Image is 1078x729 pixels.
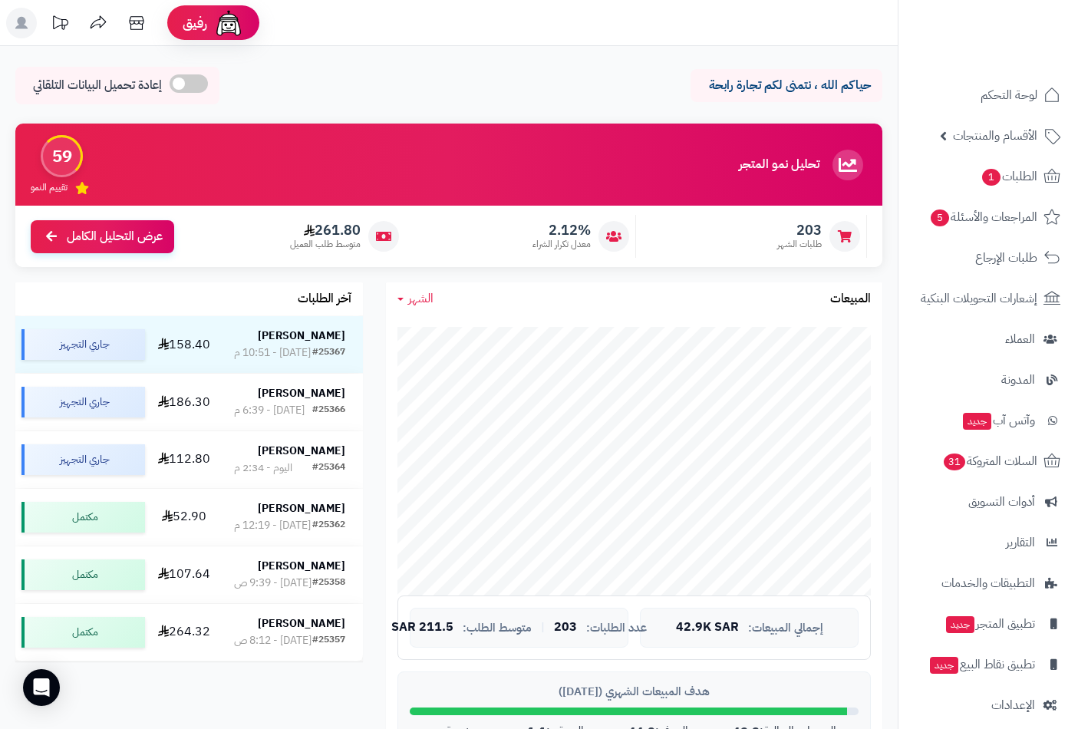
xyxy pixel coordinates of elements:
[463,622,532,635] span: متوسط الطلب:
[777,222,822,239] span: 203
[21,617,145,648] div: مكتمل
[981,84,1037,106] span: لوحة التحكم
[532,222,591,239] span: 2.12%
[151,489,216,546] td: 52.90
[944,613,1035,635] span: تطبيق المتجر
[1005,328,1035,350] span: العملاء
[921,288,1037,309] span: إشعارات التحويلات البنكية
[929,206,1037,228] span: المراجعات والأسئلة
[953,125,1037,147] span: الأقسام والمنتجات
[748,622,823,635] span: إجمالي المبيعات:
[586,622,647,635] span: عدد الطلبات:
[183,14,207,32] span: رفيق
[963,413,991,430] span: جديد
[908,605,1069,642] a: تطبيق المتجرجديد
[31,220,174,253] a: عرض التحليل الكامل
[931,209,949,226] span: 5
[739,158,819,172] h3: تحليل نمو المتجر
[941,572,1035,594] span: التطبيقات والخدمات
[234,345,311,361] div: [DATE] - 10:51 م
[151,546,216,603] td: 107.64
[391,621,453,635] span: 211.5 SAR
[258,385,345,401] strong: [PERSON_NAME]
[397,290,434,308] a: الشهر
[23,669,60,706] div: Open Intercom Messenger
[908,361,1069,398] a: المدونة
[312,518,345,533] div: #25362
[258,558,345,574] strong: [PERSON_NAME]
[908,280,1069,317] a: إشعارات التحويلات البنكية
[930,657,958,674] span: جديد
[151,374,216,430] td: 186.30
[258,443,345,459] strong: [PERSON_NAME]
[928,654,1035,675] span: تطبيق نقاط البيع
[908,158,1069,195] a: الطلبات1
[946,616,974,633] span: جديد
[908,402,1069,439] a: وآتس آبجديد
[410,684,859,700] div: هدف المبيعات الشهري ([DATE])
[21,559,145,590] div: مكتمل
[974,41,1063,74] img: logo-2.png
[258,500,345,516] strong: [PERSON_NAME]
[532,238,591,251] span: معدل تكرار الشراء
[908,565,1069,602] a: التطبيقات والخدمات
[908,239,1069,276] a: طلبات الإرجاع
[1006,532,1035,553] span: التقارير
[982,169,1001,186] span: 1
[258,328,345,344] strong: [PERSON_NAME]
[1001,369,1035,391] span: المدونة
[258,615,345,632] strong: [PERSON_NAME]
[213,8,244,38] img: ai-face.png
[312,633,345,648] div: #25357
[234,576,312,591] div: [DATE] - 9:39 ص
[312,460,345,476] div: #25364
[21,387,145,417] div: جاري التجهيز
[408,289,434,308] span: الشهر
[908,524,1069,561] a: التقارير
[961,410,1035,431] span: وآتس آب
[41,8,79,42] a: تحديثات المنصة
[67,228,163,246] span: عرض التحليل الكامل
[31,181,68,194] span: تقييم النمو
[777,238,822,251] span: طلبات الشهر
[298,292,351,306] h3: آخر الطلبات
[234,403,305,418] div: [DATE] - 6:39 م
[942,450,1037,472] span: السلات المتروكة
[981,166,1037,187] span: الطلبات
[908,483,1069,520] a: أدوات التسويق
[234,460,292,476] div: اليوم - 2:34 م
[944,454,965,470] span: 31
[33,77,162,94] span: إعادة تحميل البيانات التلقائي
[312,576,345,591] div: #25358
[676,621,739,635] span: 42.9K SAR
[234,518,311,533] div: [DATE] - 12:19 م
[908,199,1069,236] a: المراجعات والأسئلة5
[908,646,1069,683] a: تطبيق نقاط البيعجديد
[991,694,1035,716] span: الإعدادات
[702,77,871,94] p: حياكم الله ، نتمنى لكم تجارة رابحة
[290,238,361,251] span: متوسط طلب العميل
[975,247,1037,269] span: طلبات الإرجاع
[234,633,312,648] div: [DATE] - 8:12 ص
[21,444,145,475] div: جاري التجهيز
[312,403,345,418] div: #25366
[21,329,145,360] div: جاري التجهيز
[151,316,216,373] td: 158.40
[151,431,216,488] td: 112.80
[908,443,1069,480] a: السلات المتروكة31
[554,621,577,635] span: 203
[908,77,1069,114] a: لوحة التحكم
[830,292,871,306] h3: المبيعات
[290,222,361,239] span: 261.80
[21,502,145,533] div: مكتمل
[151,604,216,661] td: 264.32
[908,687,1069,724] a: الإعدادات
[312,345,345,361] div: #25367
[908,321,1069,358] a: العملاء
[968,491,1035,513] span: أدوات التسويق
[541,622,545,633] span: |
